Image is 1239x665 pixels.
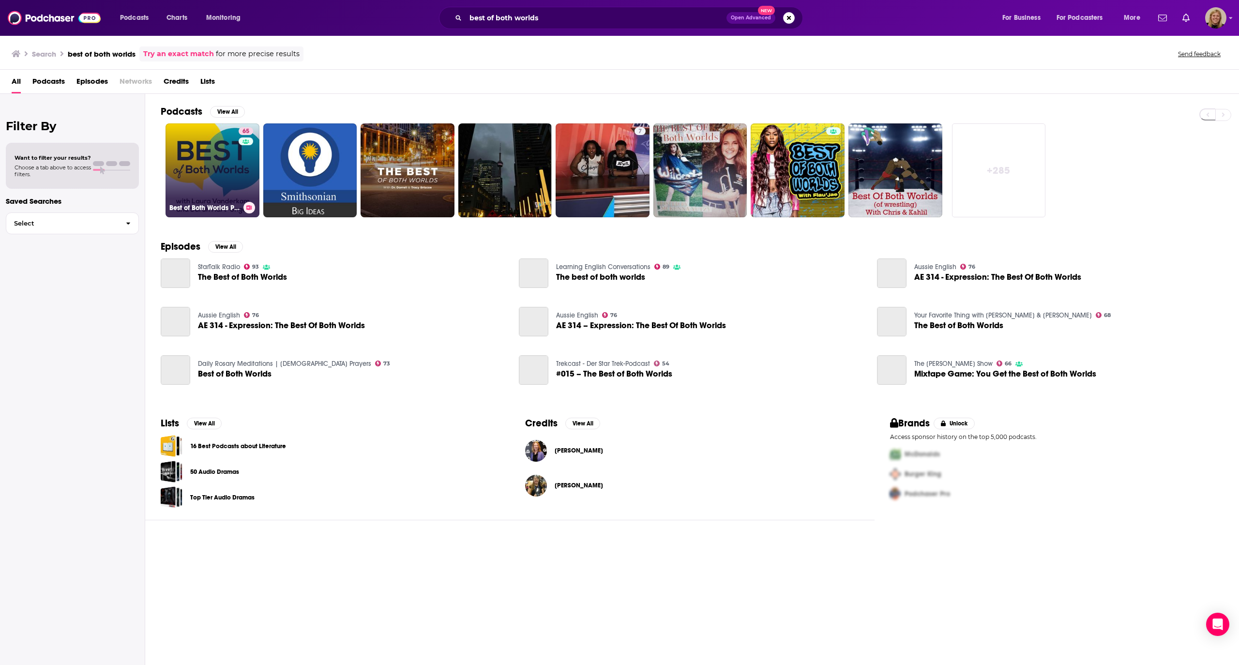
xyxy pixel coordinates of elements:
[663,265,669,269] span: 89
[208,241,243,253] button: View All
[905,490,950,498] span: Podchaser Pro
[1104,313,1111,317] span: 68
[190,441,286,452] a: 16 Best Podcasts about Literature
[525,470,859,501] button: Debbie Viguié Debbie Viguié
[1117,10,1152,26] button: open menu
[1050,10,1117,26] button: open menu
[886,444,905,464] img: First Pro Logo
[635,127,646,135] a: 7
[161,486,182,508] span: Top Tier Audio Dramas
[1096,312,1111,318] a: 68
[934,418,975,429] button: Unlock
[383,362,390,366] span: 73
[120,11,149,25] span: Podcasts
[210,106,245,118] button: View All
[199,10,253,26] button: open menu
[198,263,240,271] a: StarTalk Radio
[1057,11,1103,25] span: For Podcasters
[638,127,642,136] span: 7
[556,321,726,330] a: AE 314 – Expression: The Best Of Both Worlds
[914,263,956,271] a: Aussie English
[1205,7,1226,29] span: Logged in as avansolkema
[242,127,249,136] span: 65
[32,74,65,93] a: Podcasts
[143,48,214,60] a: Try an exact match
[654,264,670,270] a: 89
[161,435,182,457] a: 16 Best Podcasts about Literature
[1002,11,1041,25] span: For Business
[726,12,775,24] button: Open AdvancedNew
[914,273,1081,281] span: AE 314 - Expression: The Best Of Both Worlds
[161,106,245,118] a: PodcastsView All
[525,475,547,497] img: Debbie Viguié
[206,11,241,25] span: Monitoring
[555,447,603,454] a: Laura Vanderkam
[556,311,598,319] a: Aussie English
[76,74,108,93] a: Episodes
[914,311,1092,319] a: Your Favorite Thing with Wells & Brandi
[525,417,600,429] a: CreditsView All
[216,48,300,60] span: for more precise results
[68,49,136,59] h3: best of both worlds
[6,220,118,227] span: Select
[198,321,365,330] a: AE 314 - Expression: The Best Of Both Worlds
[6,119,139,133] h2: Filter By
[200,74,215,93] a: Lists
[161,417,222,429] a: ListsView All
[877,258,907,288] a: AE 314 - Expression: The Best Of Both Worlds
[890,417,930,429] h2: Brands
[758,6,775,15] span: New
[166,11,187,25] span: Charts
[556,263,650,271] a: Learning English Conversations
[555,482,603,489] span: [PERSON_NAME]
[161,461,182,483] a: 50 Audio Dramas
[161,106,202,118] h2: Podcasts
[15,154,91,161] span: Want to filter your results?
[244,312,259,318] a: 76
[565,418,600,429] button: View All
[555,482,603,489] a: Debbie Viguié
[1124,11,1140,25] span: More
[1206,613,1229,636] div: Open Intercom Messenger
[198,311,240,319] a: Aussie English
[519,307,548,336] a: AE 314 – Expression: The Best Of Both Worlds
[198,273,287,281] a: The Best of Both Worlds
[161,417,179,429] h2: Lists
[914,360,993,368] a: The Dave Ryan Show
[8,9,101,27] a: Podchaser - Follow, Share and Rate Podcasts
[198,370,272,378] a: Best of Both Worlds
[239,127,253,135] a: 65
[252,265,259,269] span: 93
[890,433,1224,440] p: Access sponsor history on the top 5,000 podcasts.
[654,361,670,366] a: 54
[1179,10,1194,26] a: Show notifications dropdown
[166,123,259,217] a: 65Best of Both Worlds Podcast
[12,74,21,93] a: All
[169,204,240,212] h3: Best of Both Worlds Podcast
[877,355,907,385] a: Mixtape Game: You Get the Best of Both Worlds
[525,440,547,462] img: Laura Vanderkam
[161,241,200,253] h2: Episodes
[519,355,548,385] a: #015 – The Best of Both Worlds
[1205,7,1226,29] button: Show profile menu
[996,10,1053,26] button: open menu
[190,492,255,503] a: Top Tier Audio Dramas
[960,264,976,270] a: 76
[905,450,940,458] span: McDonalds
[164,74,189,93] a: Credits
[952,123,1046,217] a: +285
[161,307,190,336] a: AE 314 - Expression: The Best Of Both Worlds
[556,360,650,368] a: Trekcast - Der Star Trek-Podcast
[886,464,905,484] img: Second Pro Logo
[6,212,139,234] button: Select
[6,196,139,206] p: Saved Searches
[556,273,645,281] a: The best of both worlds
